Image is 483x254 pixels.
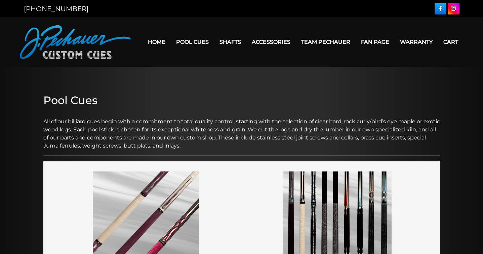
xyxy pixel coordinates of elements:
a: Home [143,33,171,51]
a: Fan Page [356,33,395,51]
h2: Pool Cues [43,94,440,107]
a: Team Pechauer [296,33,356,51]
a: Cart [438,33,464,51]
img: Pechauer Custom Cues [20,25,131,59]
a: Warranty [395,33,438,51]
a: Shafts [214,33,246,51]
a: [PHONE_NUMBER] [24,5,88,13]
a: Accessories [246,33,296,51]
p: All of our billiard cues begin with a commitment to total quality control, starting with the sele... [43,109,440,150]
a: Pool Cues [171,33,214,51]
